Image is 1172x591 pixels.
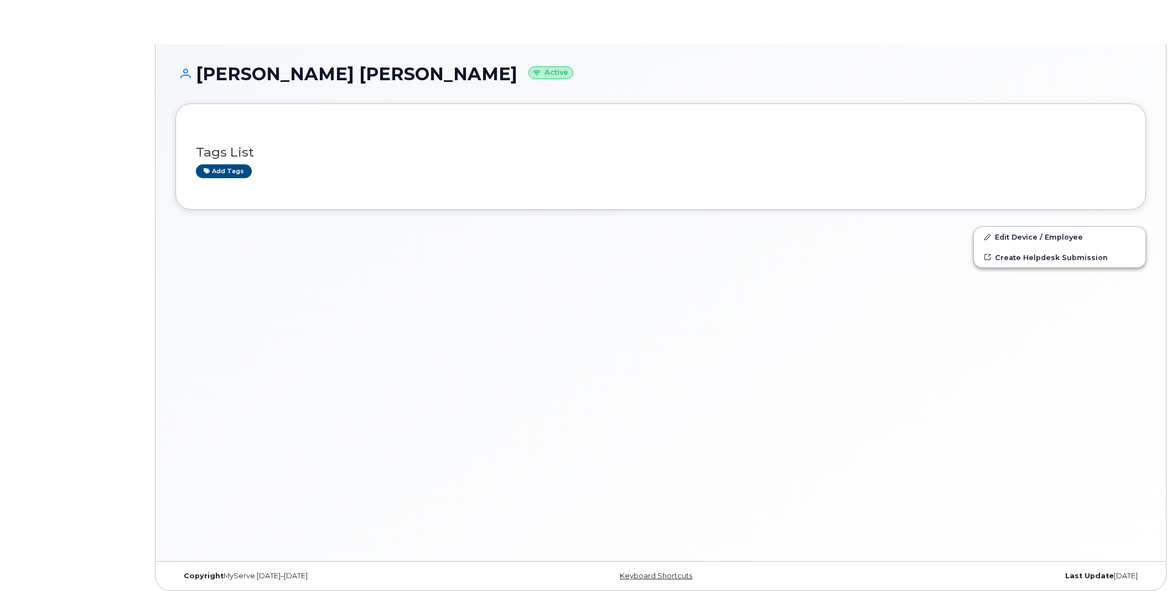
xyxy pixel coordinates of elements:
h3: Tags List [196,146,1126,159]
strong: Copyright [184,572,224,580]
div: [DATE] [822,572,1146,580]
small: Active [528,66,573,79]
a: Edit Device / Employee [974,227,1145,247]
a: Add tags [196,164,252,178]
a: Keyboard Shortcuts [620,572,692,580]
h1: [PERSON_NAME] [PERSON_NAME] [175,64,1146,84]
div: MyServe [DATE]–[DATE] [175,572,499,580]
a: Create Helpdesk Submission [974,247,1145,267]
strong: Last Update [1065,572,1114,580]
